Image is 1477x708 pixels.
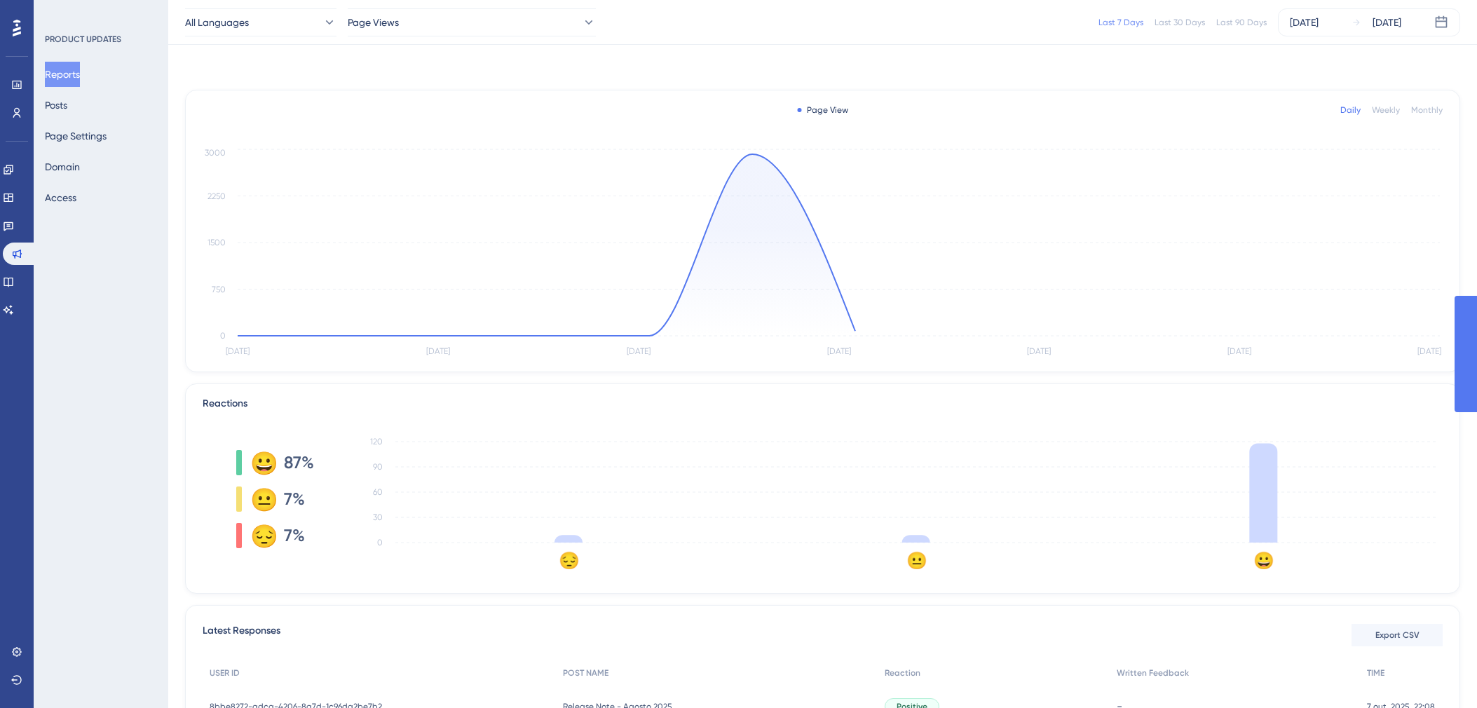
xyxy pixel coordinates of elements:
text: 😐 [906,550,927,571]
button: Posts [45,93,67,118]
text: 😀 [1253,550,1274,571]
button: All Languages [185,8,336,36]
tspan: [DATE] [426,346,450,356]
span: All Languages [185,14,249,31]
div: Weekly [1372,104,1400,116]
tspan: [DATE] [1417,346,1441,356]
div: Page View [797,104,848,116]
div: PRODUCT UPDATES [45,34,121,45]
div: Last 90 Days [1216,17,1267,28]
div: Monthly [1411,104,1443,116]
tspan: [DATE] [827,346,851,356]
iframe: UserGuiding AI Assistant Launcher [1418,653,1460,695]
span: 7% [284,488,305,510]
tspan: 3000 [205,148,226,158]
span: TIME [1367,667,1384,679]
div: Last 30 Days [1155,17,1205,28]
tspan: 90 [373,462,383,472]
span: Page Views [348,14,399,31]
span: Export CSV [1375,629,1420,641]
span: Latest Responses [203,622,280,648]
tspan: [DATE] [226,346,250,356]
tspan: 750 [212,285,226,294]
button: Domain [45,154,80,179]
button: Page Views [348,8,596,36]
button: Access [45,185,76,210]
text: 😔 [559,550,580,571]
tspan: 30 [373,512,383,522]
div: 😔 [250,524,273,547]
tspan: [DATE] [1227,346,1251,356]
button: Reports [45,62,80,87]
button: Page Settings [45,123,107,149]
span: 7% [284,524,305,547]
div: [DATE] [1290,14,1319,31]
tspan: 0 [377,538,383,547]
span: POST NAME [563,667,608,679]
span: Written Feedback [1117,667,1189,679]
div: 😀 [250,451,273,474]
tspan: 0 [220,331,226,341]
div: [DATE] [1373,14,1401,31]
tspan: 1500 [207,238,226,247]
div: Daily [1340,104,1361,116]
span: Reaction [885,667,920,679]
tspan: [DATE] [1027,346,1051,356]
div: Last 7 Days [1098,17,1143,28]
tspan: 120 [370,437,383,447]
div: 😐 [250,488,273,510]
div: Reactions [203,395,1443,412]
tspan: 60 [373,487,383,497]
tspan: 2250 [207,191,226,201]
span: USER ID [210,667,240,679]
span: 87% [284,451,314,474]
tspan: [DATE] [627,346,651,356]
button: Export CSV [1352,624,1443,646]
